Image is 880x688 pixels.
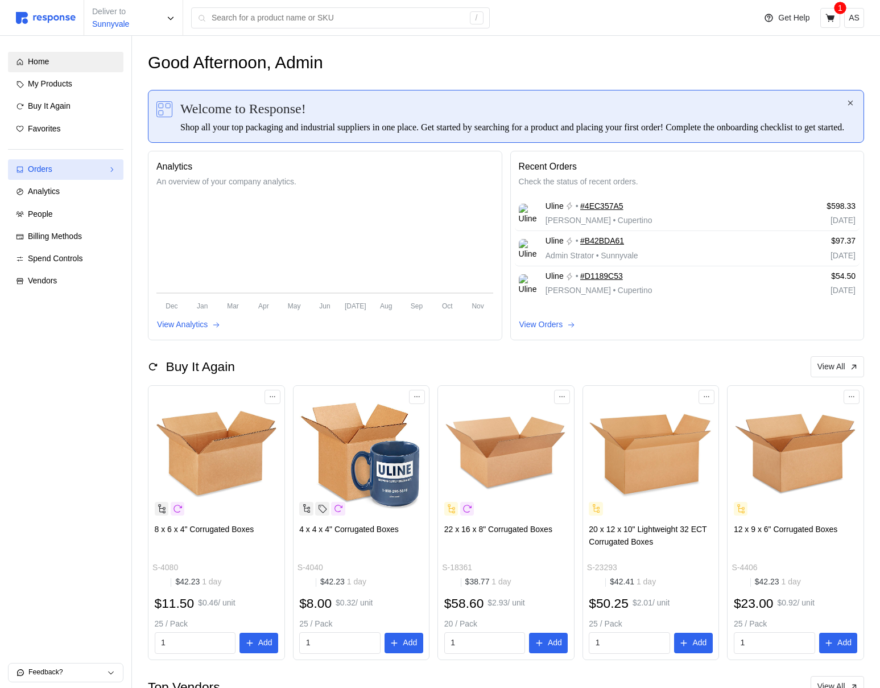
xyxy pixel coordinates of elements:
a: Orders [8,159,123,180]
button: Feedback? [9,664,123,682]
span: 1 day [779,577,801,586]
img: svg%3e [156,101,172,117]
span: 8 x 6 x 4" Corrugated Boxes [155,525,254,534]
p: S-4040 [298,562,323,574]
p: • [576,200,579,213]
p: View Orders [519,319,563,331]
h2: $8.00 [299,595,332,612]
a: Billing Methods [8,226,123,247]
tspan: Jun [319,302,330,310]
input: Qty [451,633,519,653]
p: View Analytics [157,319,208,331]
span: Billing Methods [28,232,82,241]
p: • [576,235,579,248]
p: [DATE] [777,285,856,297]
p: $0.32 / unit [336,597,373,609]
tspan: [DATE] [345,302,366,310]
img: svg%3e [16,12,76,24]
p: Sunnyvale [92,18,129,31]
button: Add [385,633,423,653]
img: S-4080 [155,392,279,516]
span: Analytics [28,187,60,196]
p: S-4080 [152,562,178,574]
h2: $50.25 [589,595,629,612]
img: S-18361 [444,392,568,516]
h1: Good Afternoon, Admin [148,52,323,74]
p: View All [817,361,845,373]
button: Get Help [757,7,816,29]
span: 1 day [345,577,366,586]
input: Search for a product name or SKU [212,8,464,28]
tspan: May [288,302,301,310]
input: Qty [596,633,664,653]
p: Check the status of recent orders. [519,176,856,188]
p: $42.23 [320,576,366,588]
p: An overview of your company analytics. [156,176,493,188]
p: $42.41 [610,576,656,588]
span: Uline [546,235,564,248]
span: • [594,251,601,260]
span: 12 x 9 x 6" Corrugated Boxes [734,525,837,534]
button: View All [811,356,864,378]
p: Add [548,637,562,649]
p: [PERSON_NAME] Cupertino [546,285,652,297]
h2: $11.50 [155,595,195,612]
p: Deliver to [92,6,129,18]
p: $42.23 [175,576,221,588]
span: • [611,216,618,225]
p: [PERSON_NAME] Cupertino [546,215,652,227]
tspan: Aug [380,302,392,310]
input: Qty [306,633,374,653]
p: Get Help [778,12,809,24]
img: Uline [519,239,538,258]
p: 25 / Pack [589,618,713,631]
p: AS [849,12,860,24]
tspan: Dec [166,302,177,310]
img: S-4406 [734,392,858,516]
button: View Analytics [156,318,221,332]
a: Home [8,52,123,72]
p: 25 / Pack [299,618,423,631]
span: Welcome to Response! [180,98,306,119]
div: Orders [28,163,104,176]
input: Qty [740,633,808,653]
p: S-23293 [587,562,617,574]
p: $2.01 / unit [633,597,670,609]
tspan: Apr [258,302,269,310]
span: Buy It Again [28,101,71,110]
span: Spend Controls [28,254,83,263]
p: $38.77 [465,576,511,588]
h2: $23.00 [734,595,774,612]
h2: Buy It Again [166,358,235,376]
p: Add [837,637,852,649]
p: Analytics [156,159,493,174]
p: $54.50 [777,270,856,283]
p: 20 / Pack [444,618,568,631]
a: My Products [8,74,123,94]
p: 25 / Pack [734,618,858,631]
p: [DATE] [777,250,856,262]
span: 22 x 16 x 8" Corrugated Boxes [444,525,552,534]
a: Spend Controls [8,249,123,269]
span: Home [28,57,49,66]
span: • [611,286,618,295]
img: S-4040 [299,392,423,516]
p: $0.92 / unit [778,597,815,609]
a: Vendors [8,271,123,291]
h2: $58.60 [444,595,484,612]
tspan: Mar [227,302,239,310]
button: View Orders [519,318,576,332]
tspan: Nov [472,302,484,310]
a: #B42BDA61 [580,235,624,248]
img: Uline [519,274,538,293]
span: Vendors [28,276,57,285]
span: Uline [546,270,564,283]
div: Shop all your top packaging and industrial suppliers in one place. Get started by searching for a... [180,121,845,134]
p: $97.37 [777,235,856,248]
a: People [8,204,123,225]
button: Add [239,633,278,653]
span: My Products [28,79,72,88]
p: [DATE] [777,215,856,227]
button: Add [674,633,713,653]
p: Recent Orders [519,159,856,174]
